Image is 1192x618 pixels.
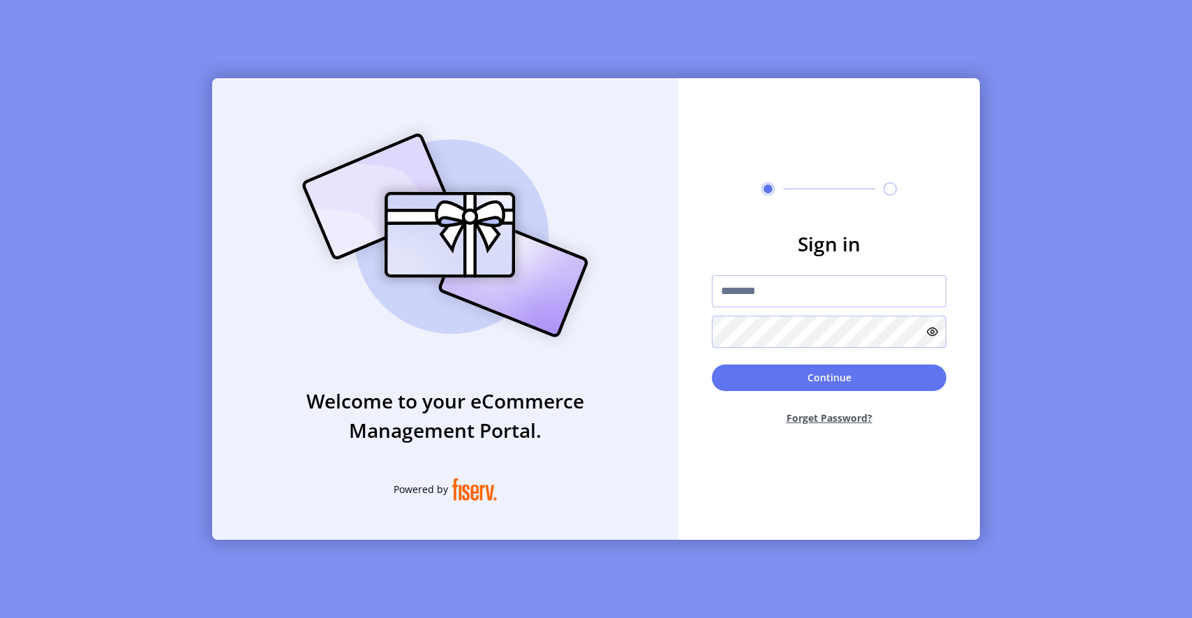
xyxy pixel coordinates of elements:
button: Forget Password? [712,399,946,436]
h3: Welcome to your eCommerce Management Portal. [212,386,678,445]
button: Continue [712,365,946,391]
img: card_Illustration.svg [281,118,609,353]
span: Powered by [394,482,448,496]
h3: Sign in [712,229,946,258]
